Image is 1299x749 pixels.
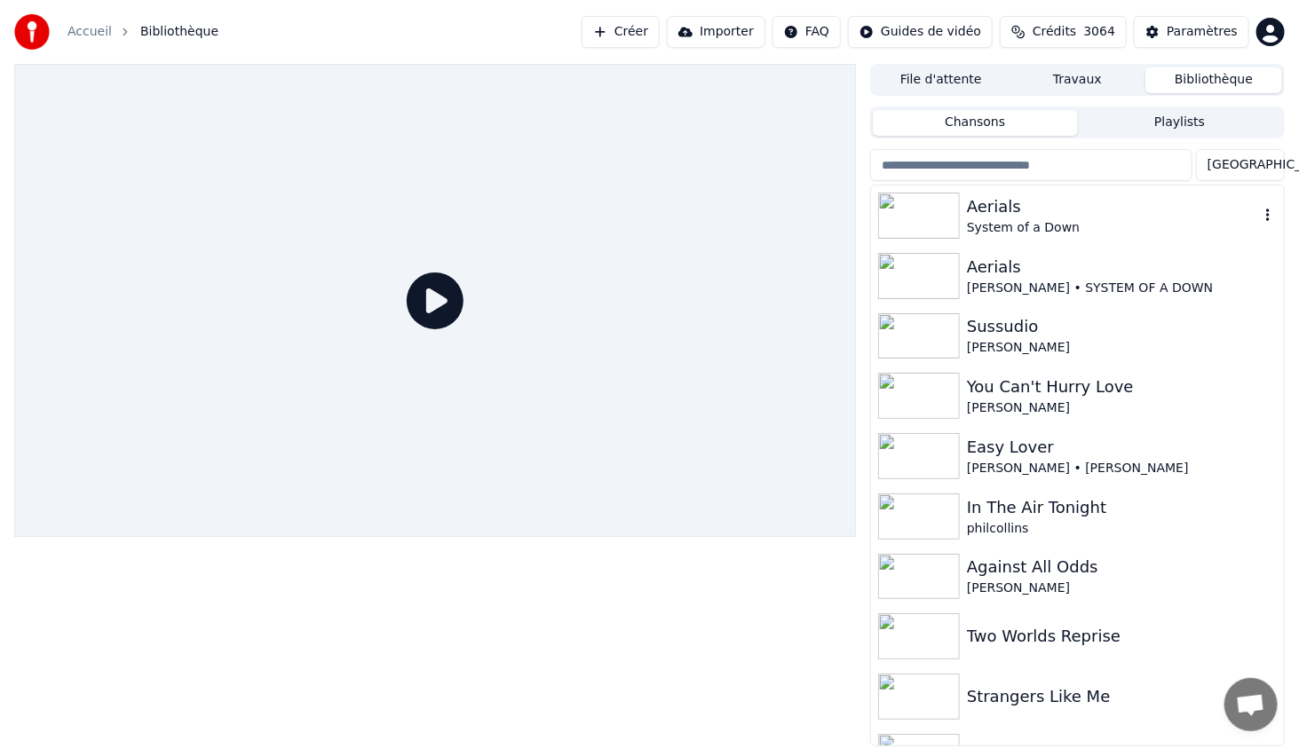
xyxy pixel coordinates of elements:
[1167,23,1238,41] div: Paramètres
[967,460,1277,477] div: [PERSON_NAME] • [PERSON_NAME]
[967,399,1277,417] div: [PERSON_NAME]
[967,684,1277,709] div: Strangers Like Me
[848,16,993,48] button: Guides de vidéo
[1078,110,1282,136] button: Playlists
[967,520,1277,538] div: philcollins
[967,374,1277,399] div: You Can't Hurry Love
[873,67,1010,93] button: File d'attente
[1033,23,1076,41] span: Crédits
[667,16,765,48] button: Importer
[873,110,1077,136] button: Chansons
[967,435,1277,460] div: Easy Lover
[1134,16,1249,48] button: Paramètres
[1224,678,1278,731] div: Ouvrir le chat
[967,624,1277,649] div: Two Worlds Reprise
[1084,23,1116,41] span: 3064
[967,314,1277,339] div: Sussudio
[967,194,1259,219] div: Aerials
[1010,67,1146,93] button: Travaux
[967,579,1277,597] div: [PERSON_NAME]
[14,14,50,50] img: youka
[1145,67,1282,93] button: Bibliothèque
[967,555,1277,579] div: Against All Odds
[1000,16,1127,48] button: Crédits3064
[967,219,1259,237] div: System of a Down
[67,23,112,41] a: Accueil
[772,16,841,48] button: FAQ
[967,255,1277,280] div: Aerials
[582,16,660,48] button: Créer
[967,280,1277,297] div: [PERSON_NAME] • SYSTEM OF A DOWN
[967,495,1277,520] div: In The Air Tonight
[140,23,218,41] span: Bibliothèque
[967,339,1277,357] div: [PERSON_NAME]
[67,23,218,41] nav: breadcrumb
